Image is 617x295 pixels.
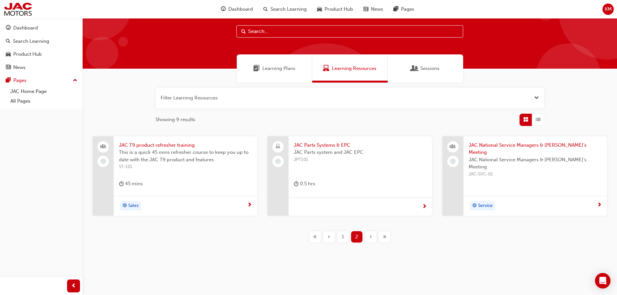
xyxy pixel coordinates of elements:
a: SessionsSessions [388,54,463,83]
span: guage-icon [6,25,11,31]
a: Dashboard [3,22,80,34]
span: Pages [401,6,414,13]
a: JAC Parts Systems & EPCJAC Parts system and JAC EPCJPT101duration-icon 0.5 hrs [268,136,432,216]
span: up-icon [73,76,77,85]
span: Sessions [420,65,440,72]
span: Search [241,28,246,35]
span: search-icon [6,39,10,44]
a: JAC T9 product refresher trainingThis is a quick 45 mins refresher course to keep you up to date ... [93,136,257,216]
button: KM [602,4,614,15]
span: ST-101 [119,163,252,171]
span: This is a quick 45 mins refresher course to keep you up to date with the JAC T9 product and featu... [119,149,252,163]
span: » [383,233,386,241]
a: news-iconNews [358,3,388,16]
span: News [371,6,383,13]
span: duration-icon [294,180,299,188]
button: Page 2 [350,231,364,243]
a: News [3,62,80,74]
span: JAC National Service Managers & [PERSON_NAME]’s Meeting [469,156,602,171]
span: car-icon [317,5,322,13]
span: Dashboard [228,6,253,13]
span: « [313,233,317,241]
span: people-icon [451,142,455,151]
span: search-icon [263,5,268,13]
button: Pages [3,74,80,86]
button: Previous page [322,231,336,243]
a: Search Learning [3,35,80,47]
span: Sales [128,202,139,210]
span: Search Learning [270,6,307,13]
span: pages-icon [6,78,11,84]
span: pages-icon [394,5,398,13]
button: Next page [364,231,378,243]
span: next-icon [597,202,602,208]
div: Product Hub [13,51,42,58]
span: laptop-icon [276,142,280,151]
span: 2 [355,233,358,241]
a: guage-iconDashboard [216,3,258,16]
span: Grid [523,116,528,123]
a: JAC Home Page [8,86,80,96]
span: target-icon [472,202,477,210]
input: Search... [236,25,463,38]
span: JAC-SVC-01 [469,171,602,178]
a: Product Hub [3,48,80,60]
button: Open the filter [534,94,539,102]
span: JAC National Service Managers & [PERSON_NAME]’s Meeting [469,142,602,156]
span: news-icon [363,5,368,13]
span: duration-icon [119,180,124,188]
span: people-icon [101,142,106,151]
div: Pages [13,77,27,84]
span: learningRecordVerb_NONE-icon [100,158,106,164]
span: Showing 9 results [155,116,195,123]
span: JAC Parts Systems & EPC [294,142,427,149]
button: Page 1 [336,231,350,243]
div: Search Learning [13,38,49,45]
span: Service [478,202,493,210]
span: guage-icon [221,5,226,13]
span: List [536,116,541,123]
span: next-icon [247,202,252,208]
span: JPT101 [294,156,427,164]
a: JAC National Service Managers & [PERSON_NAME]’s MeetingJAC National Service Managers & [PERSON_NA... [442,136,607,216]
a: car-iconProduct Hub [312,3,358,16]
span: JAC Parts system and JAC EPC [294,149,427,156]
span: Learning Resources [323,65,329,72]
div: Open Intercom Messenger [595,273,611,289]
span: car-icon [6,51,11,57]
span: Product Hub [325,6,353,13]
a: search-iconSearch Learning [258,3,312,16]
div: 0.5 hrs [294,180,315,188]
span: ‹ [328,233,330,241]
a: Learning PlansLearning Plans [237,54,312,83]
span: › [370,233,372,241]
span: JAC T9 product refresher training [119,142,252,149]
div: News [13,64,26,71]
span: news-icon [6,65,11,71]
button: DashboardSearch LearningProduct HubNews [3,21,80,74]
span: 1 [342,233,344,241]
span: Sessions [411,65,418,72]
span: learningRecordVerb_NONE-icon [450,158,456,164]
a: pages-iconPages [388,3,419,16]
div: 45 mins [119,180,143,188]
span: learningRecordVerb_NONE-icon [275,158,281,164]
button: Last page [378,231,392,243]
span: Learning Plans [253,65,260,72]
span: next-icon [422,204,427,210]
a: Learning ResourcesLearning Resources [312,54,388,83]
span: Learning Plans [262,65,295,72]
span: Learning Resources [332,65,376,72]
span: target-icon [122,202,127,210]
button: First page [308,231,322,243]
span: prev-icon [71,282,76,290]
span: KM [605,6,612,13]
a: All Pages [8,96,80,106]
img: jac-portal [3,2,33,17]
div: Dashboard [13,24,38,32]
